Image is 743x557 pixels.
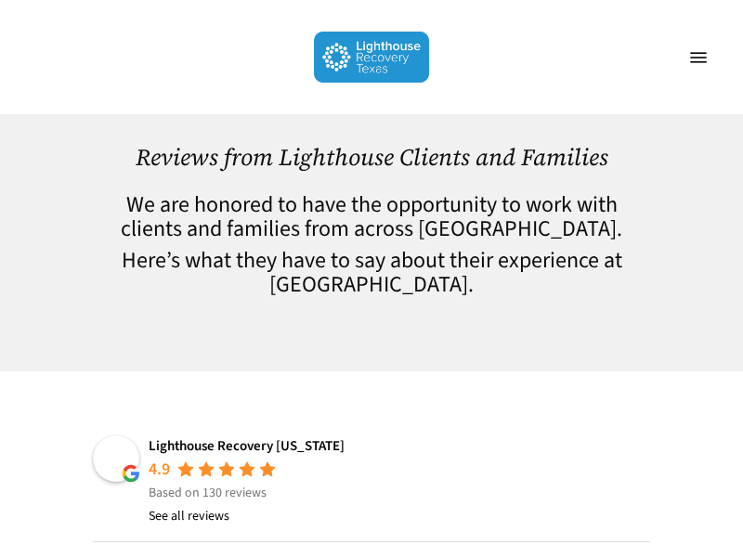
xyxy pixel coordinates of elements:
[93,144,650,171] h1: Reviews from Lighthouse Clients and Families
[93,249,650,297] h4: Here’s what they have to say about their experience at [GEOGRAPHIC_DATA].
[149,436,345,456] a: Lighthouse Recovery [US_STATE]
[314,32,430,83] img: Lighthouse Recovery Texas
[93,193,650,241] h4: We are honored to have the opportunity to work with clients and families from across [GEOGRAPHIC_...
[93,435,139,482] img: Lighthouse Recovery Texas
[149,484,267,502] span: Based on 130 reviews
[680,48,717,67] a: Navigation Menu
[149,459,170,481] div: 4.9
[149,505,229,527] a: See all reviews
